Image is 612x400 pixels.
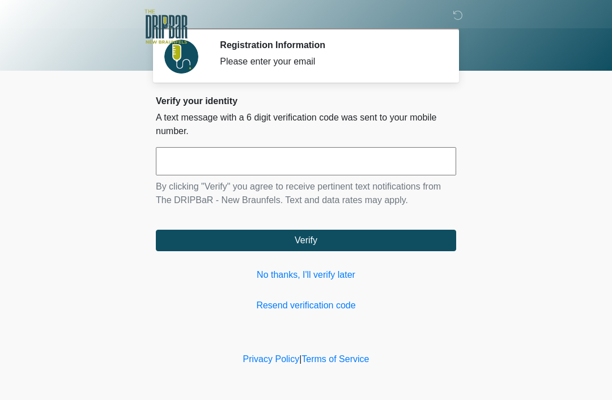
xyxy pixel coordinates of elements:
[243,354,300,364] a: Privacy Policy
[156,268,456,282] a: No thanks, I'll verify later
[299,354,301,364] a: |
[156,180,456,207] p: By clicking "Verify" you agree to receive pertinent text notifications from The DRIPBaR - New Bra...
[156,299,456,312] a: Resend verification code
[220,55,439,68] div: Please enter your email
[156,111,456,138] p: A text message with a 6 digit verification code was sent to your mobile number.
[301,354,369,364] a: Terms of Service
[144,8,188,45] img: The DRIPBaR - New Braunfels Logo
[164,40,198,74] img: Agent Avatar
[156,230,456,251] button: Verify
[156,96,456,106] h2: Verify your identity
